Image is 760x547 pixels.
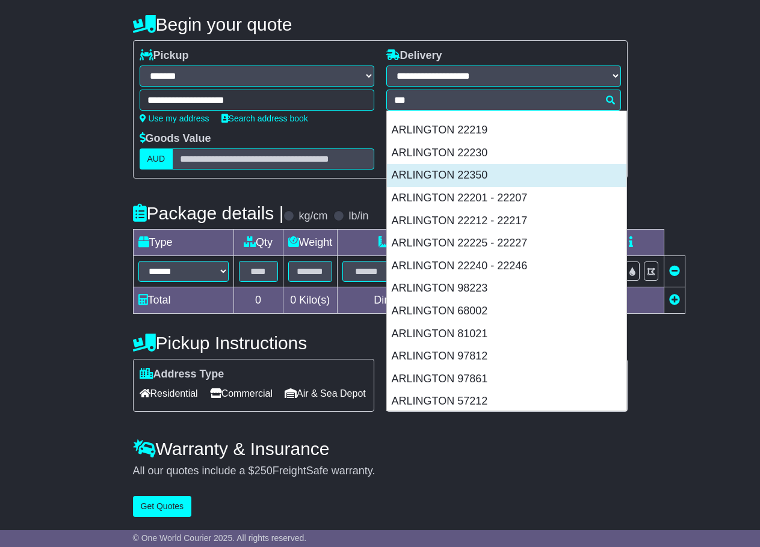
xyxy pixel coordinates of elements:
[387,210,626,233] div: ARLINGTON 22212 - 22217
[133,287,233,314] td: Total
[133,439,628,459] h4: Warranty & Insurance
[140,368,224,381] label: Address Type
[255,465,273,477] span: 250
[133,496,192,517] button: Get Quotes
[387,390,626,413] div: ARLINGTON 57212
[140,49,189,63] label: Pickup
[133,333,374,353] h4: Pickup Instructions
[387,187,626,210] div: ARLINGTON 22201 - 22207
[387,119,626,142] div: ARLINGTON 22219
[386,49,442,63] label: Delivery
[140,114,209,123] a: Use my address
[348,210,368,223] label: lb/in
[387,255,626,278] div: ARLINGTON 22240 - 22246
[387,164,626,187] div: ARLINGTON 22350
[140,148,173,170] label: AUD
[669,294,680,306] a: Add new item
[133,465,628,478] div: All our quotes include a $ FreightSafe warranty.
[386,90,621,111] typeahead: Please provide city
[387,345,626,368] div: ARLINGTON 97812
[338,230,544,256] td: Dimensions (L x W x H)
[387,323,626,346] div: ARLINGTON 81021
[290,294,296,306] span: 0
[140,384,198,403] span: Residential
[387,368,626,391] div: ARLINGTON 97861
[283,230,338,256] td: Weight
[210,384,273,403] span: Commercial
[387,142,626,165] div: ARLINGTON 22230
[298,210,327,223] label: kg/cm
[233,287,283,314] td: 0
[140,132,211,145] label: Goods Value
[133,203,284,223] h4: Package details |
[133,14,628,34] h4: Begin your quote
[283,287,338,314] td: Kilo(s)
[387,232,626,255] div: ARLINGTON 22225 - 22227
[133,230,233,256] td: Type
[221,114,308,123] a: Search address book
[133,533,307,543] span: © One World Courier 2025. All rights reserved.
[669,265,680,277] a: Remove this item
[387,300,626,323] div: ARLINGTON 68002
[387,277,626,300] div: ARLINGTON 98223
[338,287,544,314] td: Dimensions in Centimetre(s)
[285,384,366,403] span: Air & Sea Depot
[233,230,283,256] td: Qty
